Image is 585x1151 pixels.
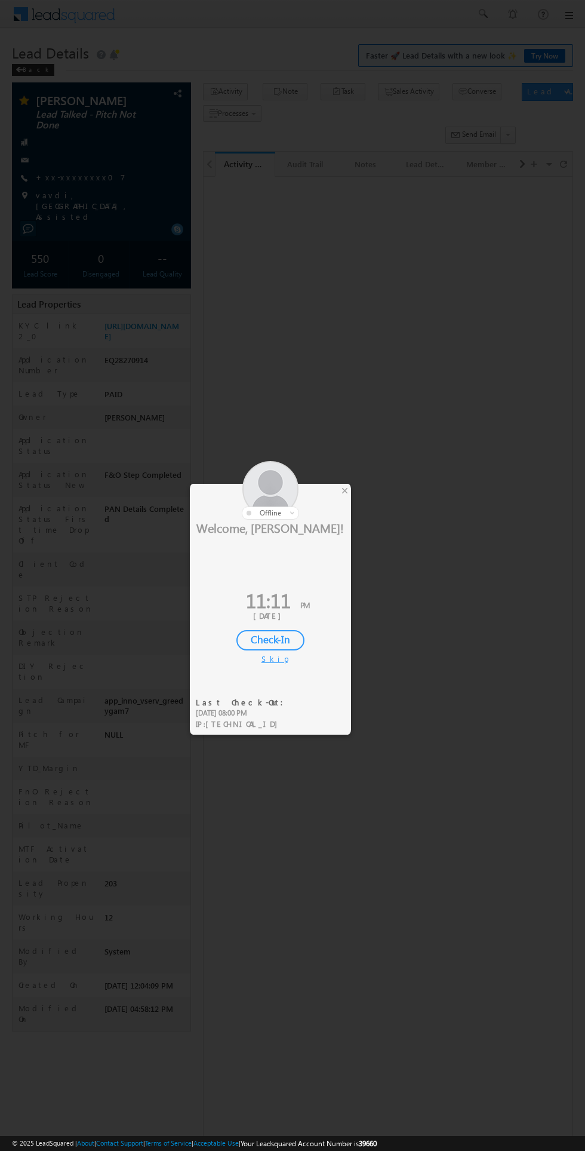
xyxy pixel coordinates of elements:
a: About [77,1139,94,1147]
span: [TECHNICAL_ID] [205,719,284,729]
span: © 2025 LeadSquared | | | | | [12,1138,377,1149]
div: × [338,484,351,497]
a: Terms of Service [145,1139,192,1147]
span: offline [260,508,281,517]
div: [DATE] 08:00 PM [196,708,291,719]
div: [DATE] [199,610,342,621]
span: PM [300,600,310,610]
a: Contact Support [96,1139,143,1147]
span: 39660 [359,1139,377,1148]
span: 11:11 [246,587,291,613]
div: Skip [261,653,279,664]
div: IP : [196,719,291,730]
div: Check-In [236,630,304,650]
span: Your Leadsquared Account Number is [241,1139,377,1148]
a: Acceptable Use [193,1139,239,1147]
div: Welcome, [PERSON_NAME]! [190,520,351,535]
div: Last Check-Out: [196,697,291,708]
